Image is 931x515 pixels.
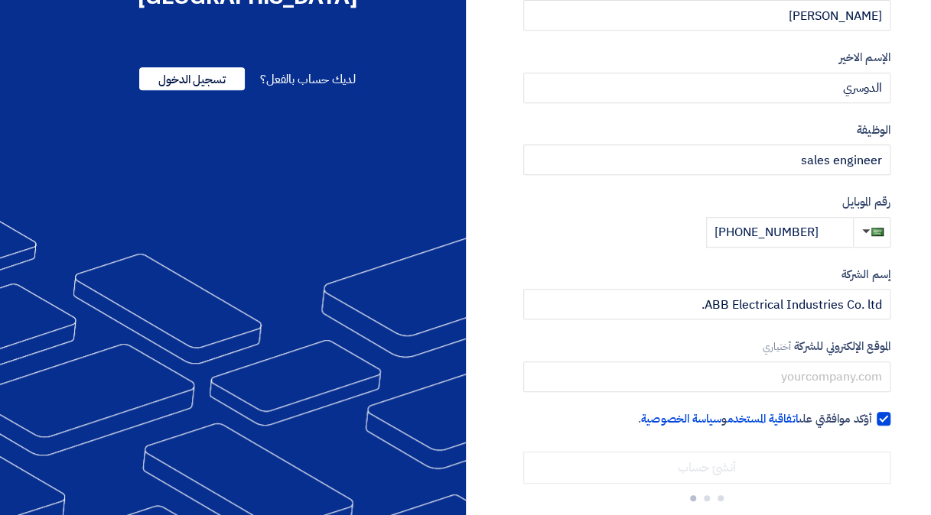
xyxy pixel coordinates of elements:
span: أؤكد موافقتي على و . [638,410,871,428]
span: تسجيل الدخول [139,67,245,90]
input: yourcompany.com [523,361,890,392]
span: أختياري [763,339,792,354]
label: الموقع الإلكتروني للشركة [523,338,890,355]
label: رقم الموبايل [523,193,890,211]
input: أدخل رقم الموبايل ... [706,217,853,248]
a: سياسة الخصوصية [641,410,721,427]
label: إسم الشركة [523,266,890,283]
a: تسجيل الدخول [139,70,245,89]
a: اتفاقية المستخدم [727,410,798,427]
input: أدخل الوظيفة ... [523,144,890,175]
input: أنشئ حساب [523,452,890,484]
span: لديك حساب بالفعل؟ [260,70,356,89]
input: أدخل إسم الشركة ... [523,289,890,319]
label: الإسم الاخير [523,49,890,66]
input: أدخل الإسم الاخير ... [523,73,890,103]
label: الوظيفة [523,121,890,139]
